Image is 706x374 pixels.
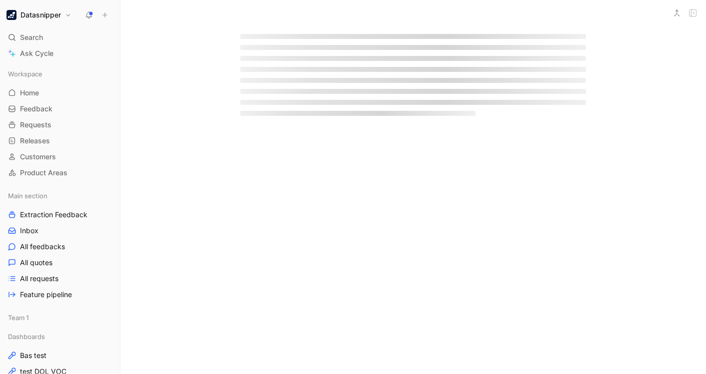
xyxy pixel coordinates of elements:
[8,313,29,323] span: Team 1
[4,8,74,22] button: DatasnipperDatasnipper
[4,117,116,132] a: Requests
[4,271,116,286] a: All requests
[20,290,72,300] span: Feature pipeline
[20,88,39,98] span: Home
[20,351,46,361] span: Bas test
[4,66,116,81] div: Workspace
[20,136,50,146] span: Releases
[4,188,116,302] div: Main sectionExtraction FeedbackInboxAll feedbacksAll quotesAll requestsFeature pipeline
[4,329,116,344] div: Dashboards
[20,10,61,19] h1: Datasnipper
[20,31,43,43] span: Search
[20,47,53,59] span: Ask Cycle
[20,210,87,220] span: Extraction Feedback
[20,152,56,162] span: Customers
[4,101,116,116] a: Feedback
[8,332,45,342] span: Dashboards
[4,133,116,148] a: Releases
[4,46,116,61] a: Ask Cycle
[4,348,116,363] a: Bas test
[4,85,116,100] a: Home
[20,168,67,178] span: Product Areas
[4,207,116,222] a: Extraction Feedback
[8,191,47,201] span: Main section
[20,258,52,268] span: All quotes
[4,149,116,164] a: Customers
[4,239,116,254] a: All feedbacks
[4,310,116,328] div: Team 1
[4,287,116,302] a: Feature pipeline
[20,242,65,252] span: All feedbacks
[4,310,116,325] div: Team 1
[20,120,51,130] span: Requests
[4,223,116,238] a: Inbox
[4,255,116,270] a: All quotes
[4,30,116,45] div: Search
[20,226,38,236] span: Inbox
[4,165,116,180] a: Product Areas
[4,188,116,203] div: Main section
[6,10,16,20] img: Datasnipper
[20,274,58,284] span: All requests
[8,69,42,79] span: Workspace
[20,104,52,114] span: Feedback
